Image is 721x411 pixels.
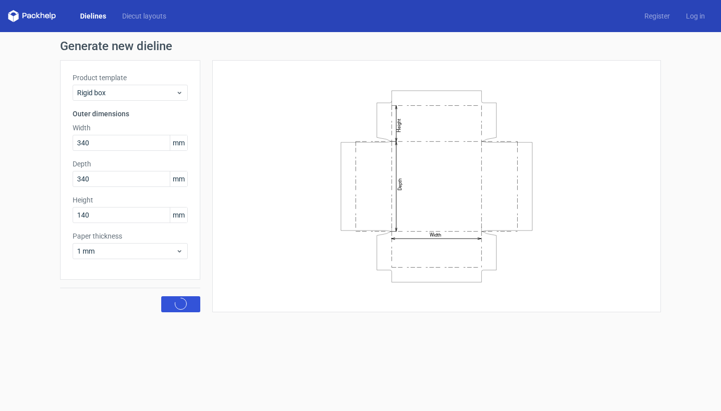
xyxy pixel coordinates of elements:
label: Product template [73,73,188,83]
h1: Generate new dieline [60,40,661,52]
text: Width [430,232,441,238]
label: Height [73,195,188,205]
span: mm [170,171,187,186]
text: Depth [397,178,403,190]
a: Register [636,11,678,21]
h3: Outer dimensions [73,109,188,119]
span: Rigid box [77,88,176,98]
label: Depth [73,159,188,169]
text: Height [396,118,402,132]
a: Diecut layouts [114,11,174,21]
a: Dielines [72,11,114,21]
a: Log in [678,11,713,21]
label: Width [73,123,188,133]
label: Paper thickness [73,231,188,241]
span: mm [170,135,187,150]
span: mm [170,208,187,223]
span: 1 mm [77,246,176,256]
